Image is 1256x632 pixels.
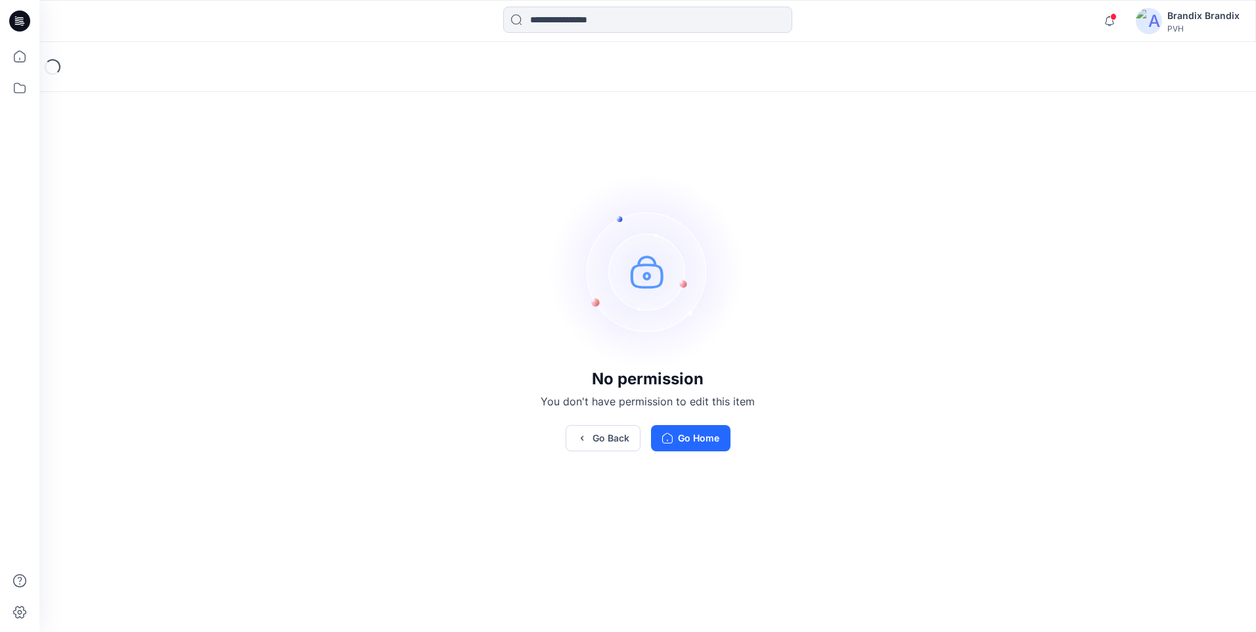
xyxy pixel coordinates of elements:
[1167,8,1240,24] div: Brandix Brandix
[1136,8,1162,34] img: avatar
[1167,24,1240,34] div: PVH
[566,425,640,451] button: Go Back
[541,394,755,409] p: You don't have permission to edit this item
[651,425,730,451] button: Go Home
[549,173,746,370] img: no-perm.svg
[541,370,755,388] h3: No permission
